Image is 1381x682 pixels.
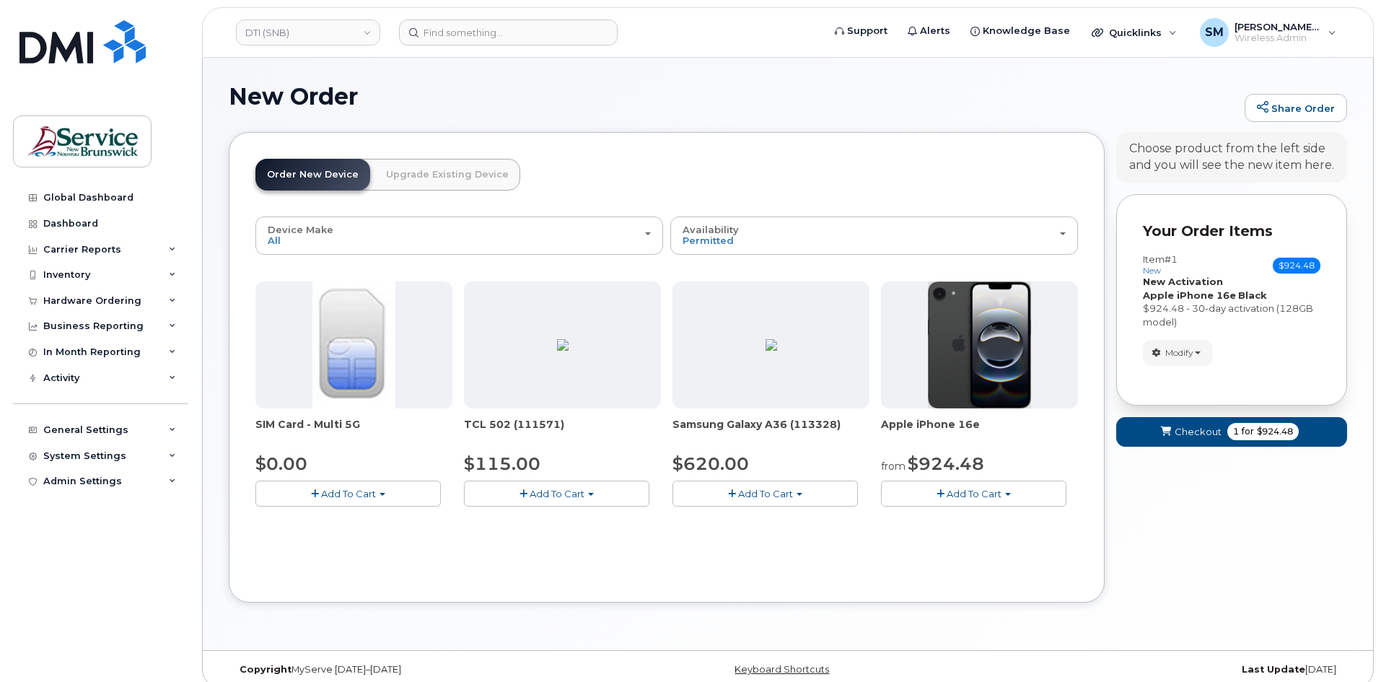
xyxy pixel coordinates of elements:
span: $924.48 [908,453,984,474]
span: Device Make [268,224,333,235]
span: Add To Cart [947,488,1001,499]
h1: New Order [229,84,1237,109]
strong: Copyright [240,664,291,675]
span: $924.48 [1257,425,1293,438]
span: Checkout [1175,425,1222,439]
div: MyServe [DATE]–[DATE] [229,664,602,676]
a: Share Order [1245,94,1347,123]
h3: Item [1143,254,1178,275]
img: ED9FC9C2-4804-4D92-8A77-98887F1967E0.png [766,339,777,351]
img: E4E53BA5-3DF7-4680-8EB9-70555888CC38.png [557,339,569,351]
button: Add To Cart [464,481,649,506]
button: Modify [1143,340,1213,365]
span: Availability [683,224,739,235]
span: Modify [1165,346,1193,359]
div: Apple iPhone 16e [881,417,1078,446]
span: 1 [1233,425,1239,438]
span: Add To Cart [738,488,793,499]
span: for [1239,425,1257,438]
button: Checkout 1 for $924.48 [1116,417,1347,447]
span: Permitted [683,235,734,246]
button: Add To Cart [881,481,1066,506]
img: iphone16e.png [928,281,1032,408]
span: #1 [1165,253,1178,265]
span: All [268,235,281,246]
div: TCL 502 (111571) [464,417,661,446]
div: Samsung Galaxy A36 (113328) [672,417,869,446]
span: Add To Cart [321,488,376,499]
span: $924.48 [1273,258,1320,274]
button: Availability Permitted [670,217,1078,254]
div: SIM Card - Multi 5G [255,417,452,446]
span: $115.00 [464,453,540,474]
small: from [881,460,906,473]
div: $924.48 - 30-day activation (128GB model) [1143,302,1320,328]
small: new [1143,266,1161,276]
a: Keyboard Shortcuts [735,664,829,675]
button: Add To Cart [255,481,441,506]
a: Order New Device [255,159,370,191]
strong: New Activation [1143,276,1223,287]
span: $0.00 [255,453,307,474]
button: Device Make All [255,217,663,254]
strong: Last Update [1242,664,1305,675]
div: [DATE] [974,664,1347,676]
strong: Apple iPhone 16e [1143,289,1236,301]
a: Upgrade Existing Device [374,159,520,191]
div: Choose product from the left side and you will see the new item here. [1129,141,1334,174]
span: Add To Cart [530,488,584,499]
img: 00D627D4-43E9-49B7-A367-2C99342E128C.jpg [312,281,395,408]
p: Your Order Items [1143,221,1320,242]
button: Add To Cart [672,481,858,506]
span: $620.00 [672,453,749,474]
strong: Black [1238,289,1267,301]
